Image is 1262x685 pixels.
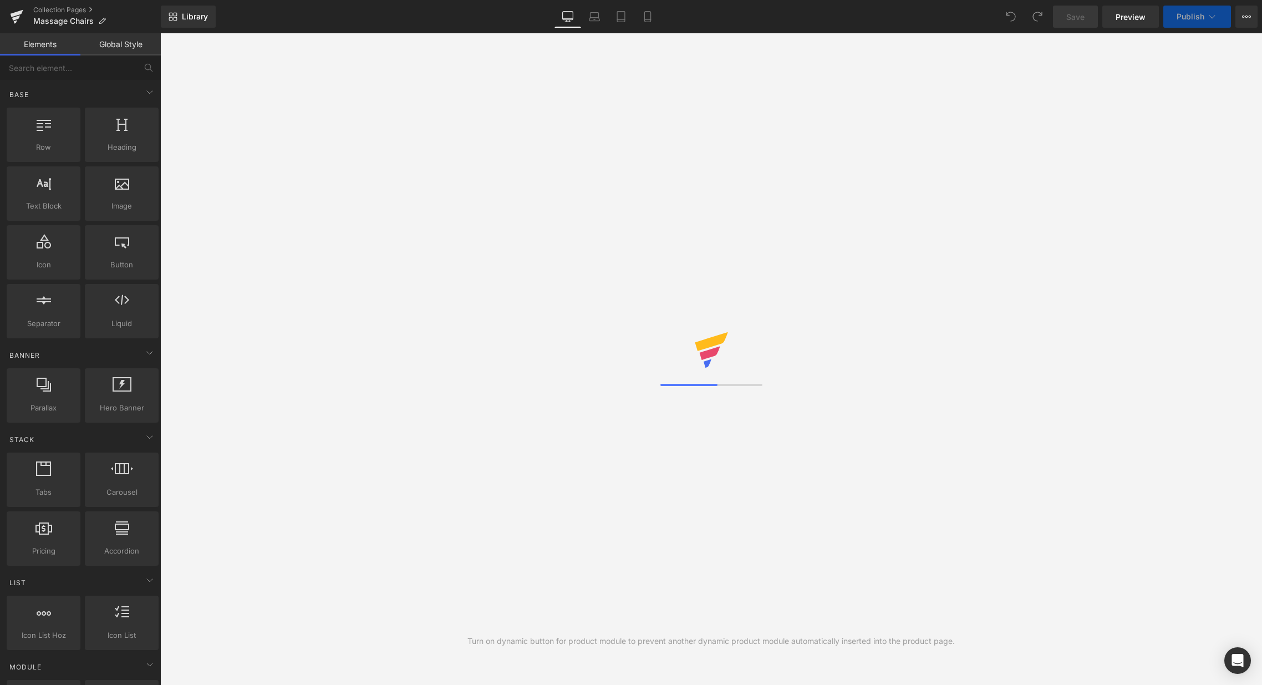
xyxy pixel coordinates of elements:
[88,545,155,557] span: Accordion
[10,200,77,212] span: Text Block
[8,662,43,672] span: Module
[1224,647,1251,674] div: Open Intercom Messenger
[10,630,77,641] span: Icon List Hoz
[1116,11,1146,23] span: Preview
[581,6,608,28] a: Laptop
[33,17,94,26] span: Massage Chairs
[1177,12,1204,21] span: Publish
[33,6,161,14] a: Collection Pages
[554,6,581,28] a: Desktop
[10,318,77,329] span: Separator
[88,402,155,414] span: Hero Banner
[161,6,216,28] a: New Library
[80,33,161,55] a: Global Style
[1000,6,1022,28] button: Undo
[1066,11,1085,23] span: Save
[10,545,77,557] span: Pricing
[1102,6,1159,28] a: Preview
[1026,6,1049,28] button: Redo
[10,486,77,498] span: Tabs
[634,6,661,28] a: Mobile
[88,141,155,153] span: Heading
[8,89,30,100] span: Base
[1235,6,1258,28] button: More
[88,486,155,498] span: Carousel
[1163,6,1231,28] button: Publish
[88,200,155,212] span: Image
[8,434,35,445] span: Stack
[88,630,155,641] span: Icon List
[182,12,208,22] span: Library
[10,259,77,271] span: Icon
[8,577,27,588] span: List
[10,402,77,414] span: Parallax
[467,635,955,647] div: Turn on dynamic button for product module to prevent another dynamic product module automatically...
[608,6,634,28] a: Tablet
[8,350,41,361] span: Banner
[10,141,77,153] span: Row
[88,259,155,271] span: Button
[88,318,155,329] span: Liquid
